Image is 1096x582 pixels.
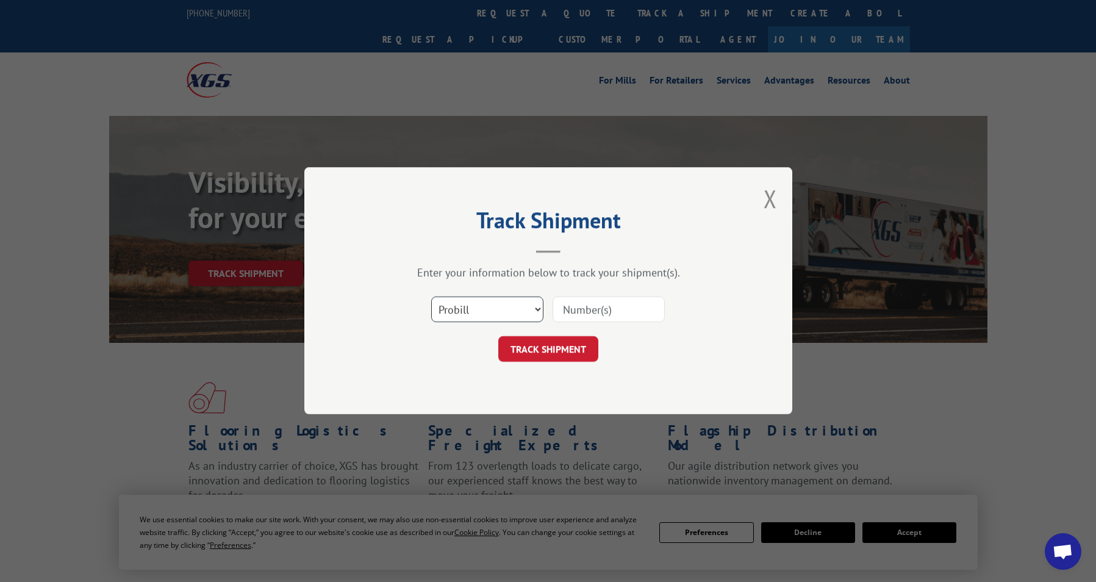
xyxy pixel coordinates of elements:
input: Number(s) [553,297,665,323]
button: TRACK SHIPMENT [498,337,598,362]
button: Close modal [764,182,777,215]
h2: Track Shipment [365,212,731,235]
a: Open chat [1045,533,1081,570]
div: Enter your information below to track your shipment(s). [365,266,731,280]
